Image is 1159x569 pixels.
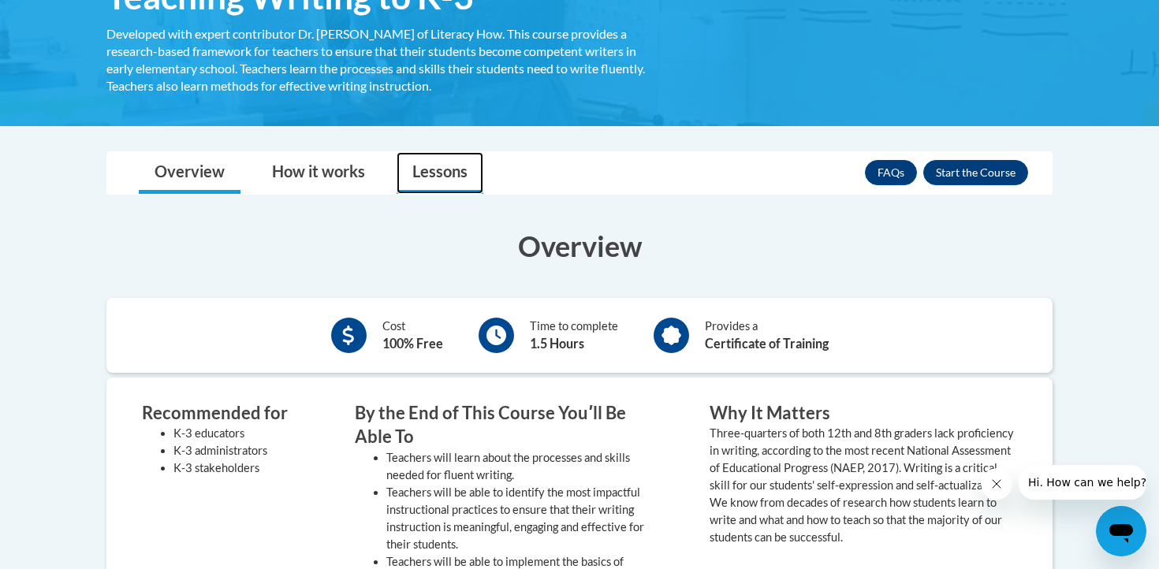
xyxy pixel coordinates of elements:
[139,152,240,194] a: Overview
[382,336,443,351] b: 100% Free
[397,152,483,194] a: Lessons
[173,459,307,477] li: K-3 stakeholders
[705,336,829,351] b: Certificate of Training
[981,468,1012,500] iframe: Close message
[382,318,443,353] div: Cost
[142,401,307,426] h3: Recommended for
[710,426,1014,544] value: Three-quarters of both 12th and 8th graders lack proficiency in writing, according to the most re...
[530,318,618,353] div: Time to complete
[256,152,381,194] a: How it works
[530,336,584,351] b: 1.5 Hours
[710,401,1017,426] h3: Why It Matters
[386,484,662,553] li: Teachers will be able to identify the most impactful instructional practices to ensure that their...
[1019,465,1146,500] iframe: Message from company
[865,160,917,185] a: FAQs
[705,318,829,353] div: Provides a
[386,449,662,484] li: Teachers will learn about the processes and skills needed for fluent writing.
[173,425,307,442] li: K-3 educators
[106,226,1053,266] h3: Overview
[1096,506,1146,556] iframe: Button to launch messaging window
[923,160,1028,185] button: Enroll
[173,442,307,459] li: K-3 administrators
[106,25,650,95] div: Developed with expert contributor Dr. [PERSON_NAME] of Literacy How. This course provides a resea...
[355,401,662,450] h3: By the End of This Course Youʹll Be Able To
